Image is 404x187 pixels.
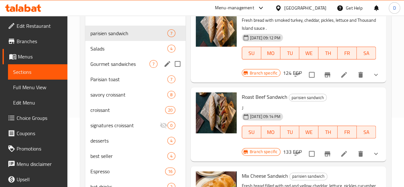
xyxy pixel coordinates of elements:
[17,129,62,137] span: Coupons
[245,128,259,137] span: SU
[261,47,280,59] button: MO
[90,168,165,175] div: Espresso
[167,45,175,52] div: items
[90,137,167,144] span: desserts
[264,128,278,137] span: MO
[283,128,297,137] span: TU
[196,6,237,47] img: Smoked Turkey Sandwich
[90,75,167,83] span: Parisian toast
[280,47,300,59] button: TU
[305,68,318,82] span: Select to update
[90,60,149,68] span: Gourmet sandwiches
[318,126,338,138] button: TH
[3,18,67,34] a: Edit Restaurant
[245,49,259,58] span: SU
[340,49,354,58] span: FR
[85,41,186,56] div: Salads4
[90,91,167,98] span: savory croissant
[85,118,186,133] div: signatures croissant0
[248,113,283,120] span: [DATE] 09:14 PM
[17,145,62,152] span: Promotions
[283,68,302,77] h6: 124 EGP
[90,106,165,114] span: croissant
[17,37,62,45] span: Branches
[305,147,318,160] span: Select to update
[247,70,280,76] span: Branch specific
[88,8,130,17] h2: Menu sections
[167,75,175,83] div: items
[357,47,376,59] button: SA
[320,146,335,161] button: Branch-specific-item
[90,29,167,37] div: parisien sandwich
[359,49,373,58] span: SA
[372,71,380,79] svg: Show Choices
[3,110,67,126] a: Choice Groups
[85,72,186,87] div: Parisian toast7
[242,47,261,59] button: SU
[8,80,67,95] a: Full Menu View
[353,146,368,161] button: delete
[3,34,67,49] a: Branches
[357,126,376,138] button: SA
[168,76,175,82] span: 7
[168,153,175,159] span: 4
[165,168,175,175] span: 16
[13,99,62,106] span: Edit Menu
[168,138,175,144] span: 4
[368,146,384,161] button: show more
[167,91,175,98] div: items
[338,126,357,138] button: FR
[160,121,167,129] svg: Inactive section
[242,16,376,32] p: Fresh bread with smoked turkey, cheddar, pickles, lettuce and Thousand Island sauce .
[85,148,186,164] div: best seller4
[13,83,62,91] span: Full Menu View
[318,47,338,59] button: TH
[247,149,280,155] span: Branch specific
[321,49,335,58] span: TH
[85,164,186,179] div: Espresso16
[90,45,167,52] span: Salads
[8,64,67,80] a: Sections
[165,168,175,175] div: items
[85,26,186,41] div: parisien sandwich7
[283,49,297,58] span: TU
[17,175,62,183] span: Upsell
[368,67,384,82] button: show more
[196,92,237,133] img: Roast Beef Sandwich
[340,71,348,79] a: Edit menu item
[168,30,175,36] span: 7
[340,128,354,137] span: FR
[149,60,157,68] div: items
[289,94,326,101] span: parisien sandwich
[13,68,62,76] span: Sections
[3,156,67,172] a: Menu disclaimer
[372,150,380,158] svg: Show Choices
[302,128,316,137] span: WE
[290,67,305,82] button: sort-choices
[283,147,302,156] h6: 133 EGP
[248,35,283,41] span: [DATE] 09:12 PM
[290,173,327,180] span: parisien sandwich
[321,128,335,137] span: TH
[90,152,167,160] span: best seller
[90,121,160,129] span: signatures croissant
[167,121,175,129] div: items
[338,47,357,59] button: FR
[167,152,175,160] div: items
[242,171,288,181] span: Mix Cheese Sandwich
[168,122,175,129] span: 0
[393,4,396,12] span: D
[3,172,67,187] a: Upsell
[261,126,280,138] button: MO
[3,141,67,156] a: Promotions
[299,126,318,138] button: WE
[163,59,172,69] button: edit
[167,29,175,37] div: items
[242,92,287,102] span: Roast Beef Sandwich
[165,106,175,114] div: items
